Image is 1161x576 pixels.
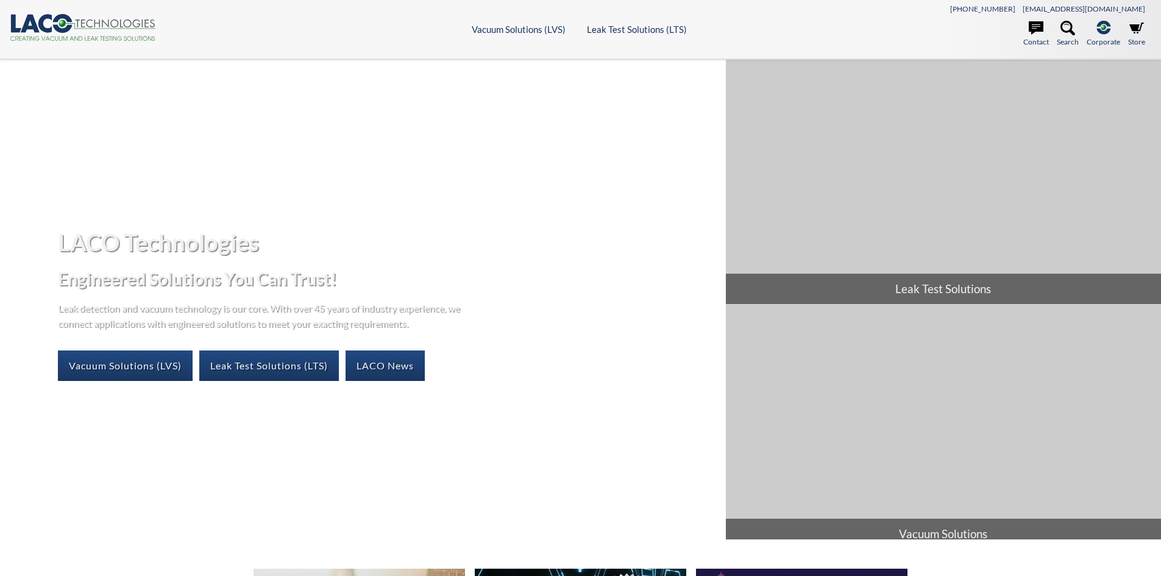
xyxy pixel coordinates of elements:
a: [PHONE_NUMBER] [950,4,1015,13]
a: Leak Test Solutions [726,60,1161,304]
a: Vacuum Solutions (LVS) [58,350,193,381]
h1: LACO Technologies [58,227,715,257]
span: Vacuum Solutions [726,519,1161,549]
a: Vacuum Solutions (LVS) [472,24,566,35]
p: Leak detection and vacuum technology is our core. With over 45 years of industry experience, we c... [58,300,466,331]
a: Vacuum Solutions [726,305,1161,549]
span: Corporate [1087,36,1120,48]
a: [EMAIL_ADDRESS][DOMAIN_NAME] [1023,4,1145,13]
span: Leak Test Solutions [726,274,1161,304]
h2: Engineered Solutions You Can Trust! [58,268,715,290]
a: Search [1057,21,1079,48]
a: LACO News [346,350,425,381]
a: Store [1128,21,1145,48]
a: Contact [1023,21,1049,48]
a: Leak Test Solutions (LTS) [199,350,339,381]
a: Leak Test Solutions (LTS) [587,24,687,35]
